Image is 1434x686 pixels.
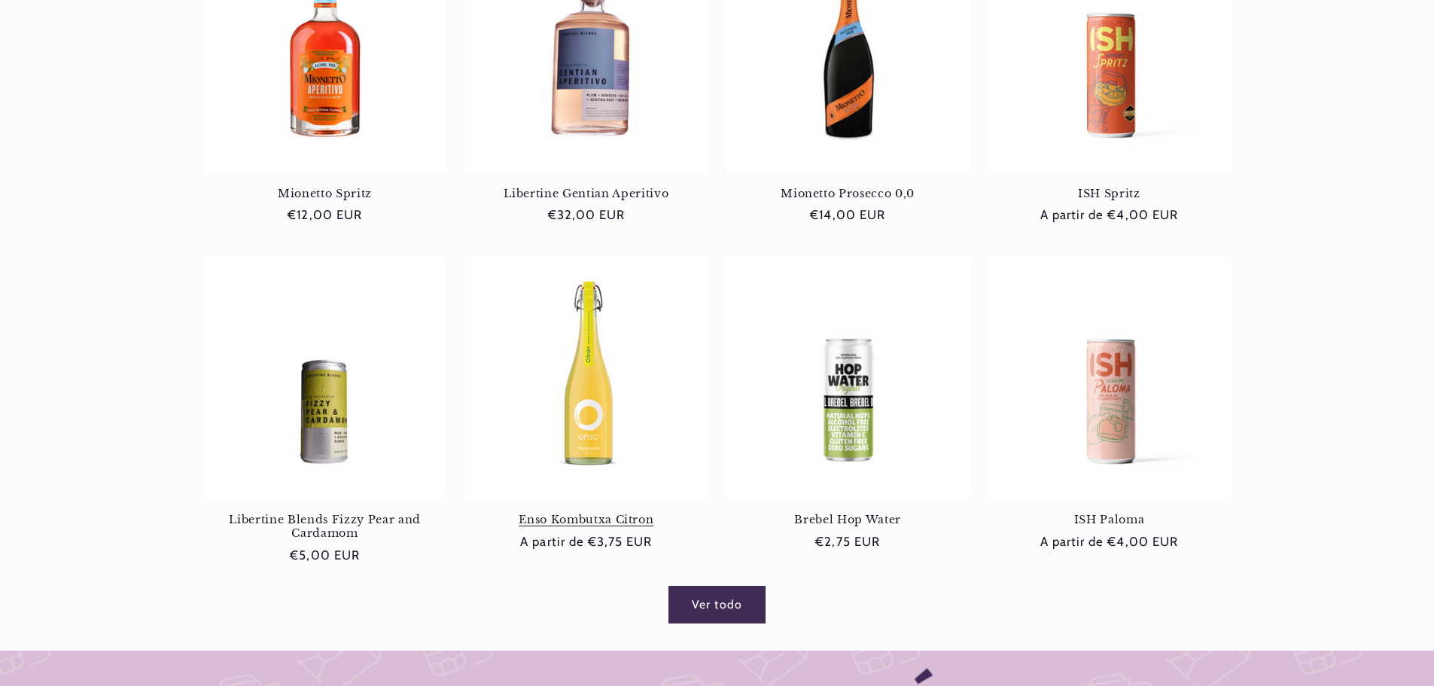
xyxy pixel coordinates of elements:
a: Libertine Blends Fizzy Pear and Cardamom [203,513,446,541]
a: ISH Spritz [988,187,1231,200]
a: Ver todos los productos de la colección Festas de Gracias [668,586,766,623]
a: Enso Kombutxa Citron [464,513,708,526]
a: ISH Paloma [988,513,1231,526]
a: Mionetto Prosecco 0,0 [726,187,970,200]
a: Libertine Gentian Aperitivo [464,187,708,200]
a: Mionetto Spritz [203,187,446,200]
a: Brebel Hop Water [726,513,970,526]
